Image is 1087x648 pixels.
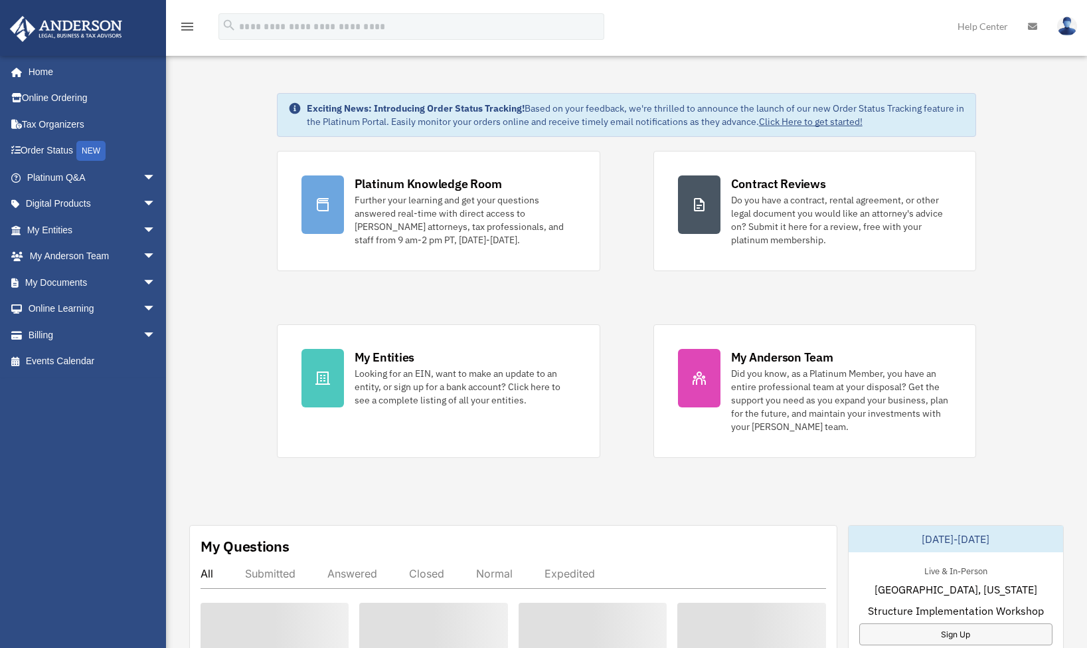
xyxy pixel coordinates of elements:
[179,23,195,35] a: menu
[859,623,1052,645] a: Sign Up
[143,296,169,323] span: arrow_drop_down
[544,567,595,580] div: Expedited
[1057,17,1077,36] img: User Pic
[653,324,977,458] a: My Anderson Team Did you know, as a Platinum Member, you have an entire professional team at your...
[914,563,998,577] div: Live & In-Person
[143,322,169,349] span: arrow_drop_down
[9,348,176,375] a: Events Calendar
[9,138,176,165] a: Order StatusNEW
[179,19,195,35] i: menu
[9,217,176,243] a: My Entitiesarrow_drop_down
[201,567,213,580] div: All
[731,349,833,366] div: My Anderson Team
[9,322,176,348] a: Billingarrow_drop_down
[143,164,169,191] span: arrow_drop_down
[731,367,952,433] div: Did you know, as a Platinum Member, you have an entire professional team at your disposal? Get th...
[143,269,169,296] span: arrow_drop_down
[9,111,176,138] a: Tax Organizers
[355,193,576,247] div: Further your learning and get your questions answered real-time with direct access to [PERSON_NAM...
[307,102,965,128] div: Based on your feedback, we're thrilled to announce the launch of our new Order Status Tracking fe...
[6,16,126,42] img: Anderson Advisors Platinum Portal
[731,175,826,192] div: Contract Reviews
[9,296,176,322] a: Online Learningarrow_drop_down
[9,243,176,270] a: My Anderson Teamarrow_drop_down
[355,349,414,366] div: My Entities
[143,191,169,218] span: arrow_drop_down
[355,367,576,407] div: Looking for an EIN, want to make an update to an entity, or sign up for a bank account? Click her...
[327,567,377,580] div: Answered
[731,193,952,247] div: Do you have a contract, rental agreement, or other legal document you would like an attorney's ad...
[143,243,169,270] span: arrow_drop_down
[9,269,176,296] a: My Documentsarrow_drop_down
[9,85,176,112] a: Online Ordering
[9,164,176,191] a: Platinum Q&Aarrow_drop_down
[875,582,1037,597] span: [GEOGRAPHIC_DATA], [US_STATE]
[143,217,169,244] span: arrow_drop_down
[476,567,513,580] div: Normal
[245,567,295,580] div: Submitted
[653,151,977,271] a: Contract Reviews Do you have a contract, rental agreement, or other legal document you would like...
[355,175,502,192] div: Platinum Knowledge Room
[849,526,1063,552] div: [DATE]-[DATE]
[9,58,169,85] a: Home
[76,141,106,161] div: NEW
[201,536,290,556] div: My Questions
[9,191,176,217] a: Digital Productsarrow_drop_down
[222,18,236,33] i: search
[409,567,444,580] div: Closed
[868,603,1044,619] span: Structure Implementation Workshop
[277,151,600,271] a: Platinum Knowledge Room Further your learning and get your questions answered real-time with dire...
[759,116,863,128] a: Click Here to get started!
[307,102,525,114] strong: Exciting News: Introducing Order Status Tracking!
[277,324,600,458] a: My Entities Looking for an EIN, want to make an update to an entity, or sign up for a bank accoun...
